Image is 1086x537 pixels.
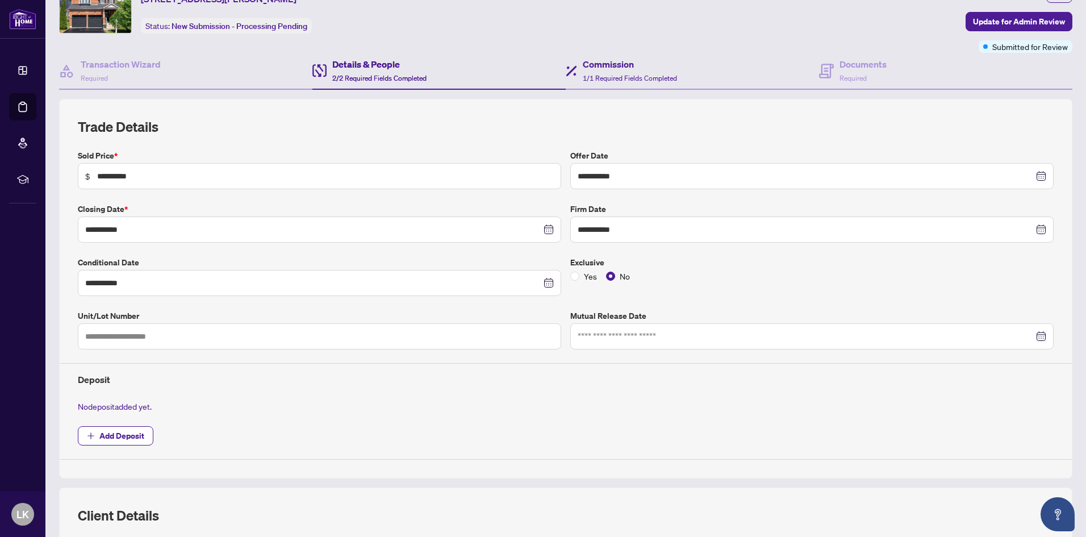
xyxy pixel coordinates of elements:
[966,12,1072,31] button: Update for Admin Review
[16,506,29,522] span: LK
[81,74,108,82] span: Required
[579,270,602,282] span: Yes
[81,57,161,71] h4: Transaction Wizard
[839,57,887,71] h4: Documents
[78,426,153,446] button: Add Deposit
[172,21,307,31] span: New Submission - Processing Pending
[78,256,561,269] label: Conditional Date
[141,18,312,34] div: Status:
[78,401,152,411] span: No deposit added yet.
[1041,497,1075,531] button: Open asap
[615,270,634,282] span: No
[87,432,95,440] span: plus
[332,74,427,82] span: 2/2 Required Fields Completed
[570,310,1054,322] label: Mutual Release Date
[332,57,427,71] h4: Details & People
[570,149,1054,162] label: Offer Date
[78,203,561,215] label: Closing Date
[78,149,561,162] label: Sold Price
[99,427,144,445] span: Add Deposit
[583,74,677,82] span: 1/1 Required Fields Completed
[570,203,1054,215] label: Firm Date
[85,170,90,182] span: $
[78,118,1054,136] h2: Trade Details
[992,40,1068,53] span: Submitted for Review
[9,9,36,30] img: logo
[839,74,867,82] span: Required
[78,506,159,524] h2: Client Details
[78,310,561,322] label: Unit/Lot Number
[583,57,677,71] h4: Commission
[973,13,1065,31] span: Update for Admin Review
[78,373,1054,386] h4: Deposit
[570,256,1054,269] label: Exclusive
